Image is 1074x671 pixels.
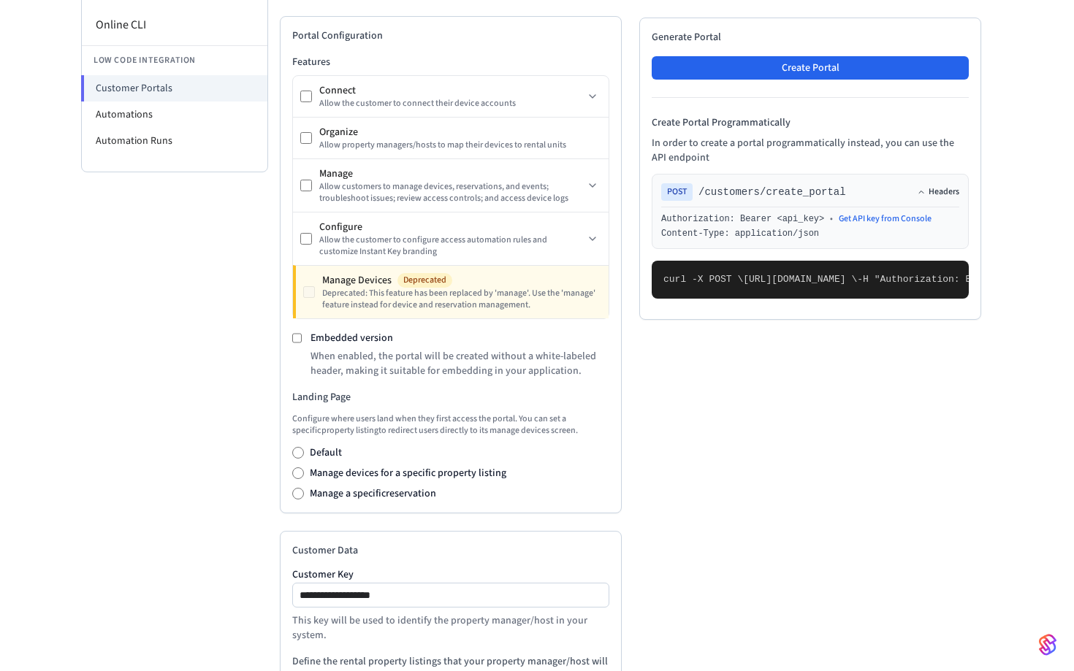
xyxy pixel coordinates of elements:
label: Manage devices for a specific property listing [310,466,506,480]
label: Default [310,445,342,460]
p: This key will be used to identify the property manager/host in your system. [292,613,609,643]
span: • [830,213,833,225]
span: [URL][DOMAIN_NAME] \ [743,274,857,285]
label: Manage a specific reservation [310,486,436,501]
div: Allow customers to manage devices, reservations, and events; troubleshoot issues; review access c... [319,181,584,204]
label: Embedded version [311,331,393,345]
div: Manage [319,166,584,181]
div: Allow property managers/hosts to map their devices to rental units [319,139,601,151]
span: POST [661,183,693,201]
li: Low Code Integration [82,45,267,75]
li: Automations [82,101,267,128]
h2: Generate Portal [652,30,969,45]
div: Allow the customer to configure access automation rules and customize Instant Key branding [319,234,584,258]
p: In order to create a portal programmatically instead, you can use the API endpoint [652,136,969,165]
div: Content-Type: application/json [661,228,959,239]
div: Configure [319,220,584,234]
span: curl -X POST \ [663,274,743,285]
div: Organize [319,125,601,139]
img: SeamLogoGradient.69752ec5.svg [1039,633,1056,656]
li: Online CLI [82,10,267,39]
li: Customer Portals [81,75,267,101]
div: Authorization: Bearer <api_key> [661,213,824,225]
h4: Create Portal Programmatically [652,115,969,130]
div: Allow the customer to connect their device accounts [319,98,584,110]
button: Create Portal [652,56,969,80]
div: Manage Devices [322,273,601,288]
div: Connect [319,83,584,98]
span: Deprecated [397,273,452,288]
h2: Customer Data [292,543,609,558]
a: Get API key from Console [839,213,932,225]
p: When enabled, the portal will be created without a white-labeled header, making it suitable for e... [311,349,609,378]
h3: Landing Page [292,390,609,404]
span: /customers/create_portal [698,185,846,199]
label: Customer Key [292,570,609,580]
button: Headers [917,186,959,198]
li: Automation Runs [82,128,267,154]
h3: Features [292,55,609,69]
h2: Portal Configuration [292,28,609,43]
div: Deprecated: This feature has been replaced by 'manage'. Use the 'manage' feature instead for devi... [322,288,601,311]
p: Configure where users land when they first access the portal. You can set a specific property lis... [292,413,609,437]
